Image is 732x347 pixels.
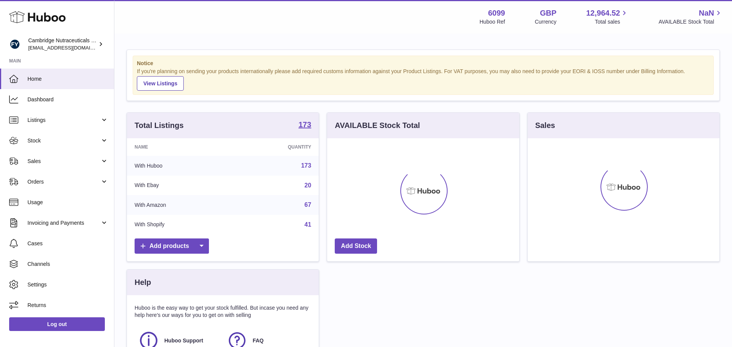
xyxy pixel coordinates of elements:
td: With Shopify [127,215,232,235]
a: 173 [301,162,311,169]
span: NaN [699,8,714,18]
a: 20 [305,182,311,189]
span: Sales [27,158,100,165]
div: Currency [535,18,557,26]
strong: 6099 [488,8,505,18]
span: 12,964.52 [586,8,620,18]
th: Name [127,138,232,156]
p: Huboo is the easy way to get your stock fulfilled. But incase you need any help here's our ways f... [135,304,311,319]
img: huboo@camnutra.com [9,38,21,50]
h3: Sales [535,120,555,131]
a: Add Stock [335,238,377,254]
span: Total sales [595,18,629,26]
strong: 173 [299,121,311,128]
span: Stock [27,137,100,144]
a: 67 [305,201,311,208]
td: With Huboo [127,156,232,176]
a: Log out [9,317,105,331]
th: Quantity [232,138,319,156]
h3: Help [135,277,151,288]
strong: Notice [137,60,710,67]
h3: Total Listings [135,120,184,131]
span: Usage [27,199,108,206]
span: [EMAIL_ADDRESS][DOMAIN_NAME] [28,45,112,51]
a: 12,964.52 Total sales [586,8,629,26]
span: Cases [27,240,108,247]
span: Huboo Support [164,337,203,344]
a: Add products [135,238,209,254]
span: Home [27,75,108,83]
div: Cambridge Nutraceuticals Ltd [28,37,97,51]
strong: GBP [540,8,556,18]
span: Orders [27,178,100,185]
a: View Listings [137,76,184,91]
a: 173 [299,121,311,130]
span: Settings [27,281,108,288]
span: Channels [27,261,108,268]
span: FAQ [253,337,264,344]
td: With Ebay [127,176,232,195]
td: With Amazon [127,195,232,215]
a: NaN AVAILABLE Stock Total [658,8,723,26]
span: Invoicing and Payments [27,219,100,227]
span: AVAILABLE Stock Total [658,18,723,26]
span: Dashboard [27,96,108,103]
h3: AVAILABLE Stock Total [335,120,420,131]
div: Huboo Ref [480,18,505,26]
span: Listings [27,117,100,124]
span: Returns [27,302,108,309]
a: 41 [305,221,311,228]
div: If you're planning on sending your products internationally please add required customs informati... [137,68,710,91]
